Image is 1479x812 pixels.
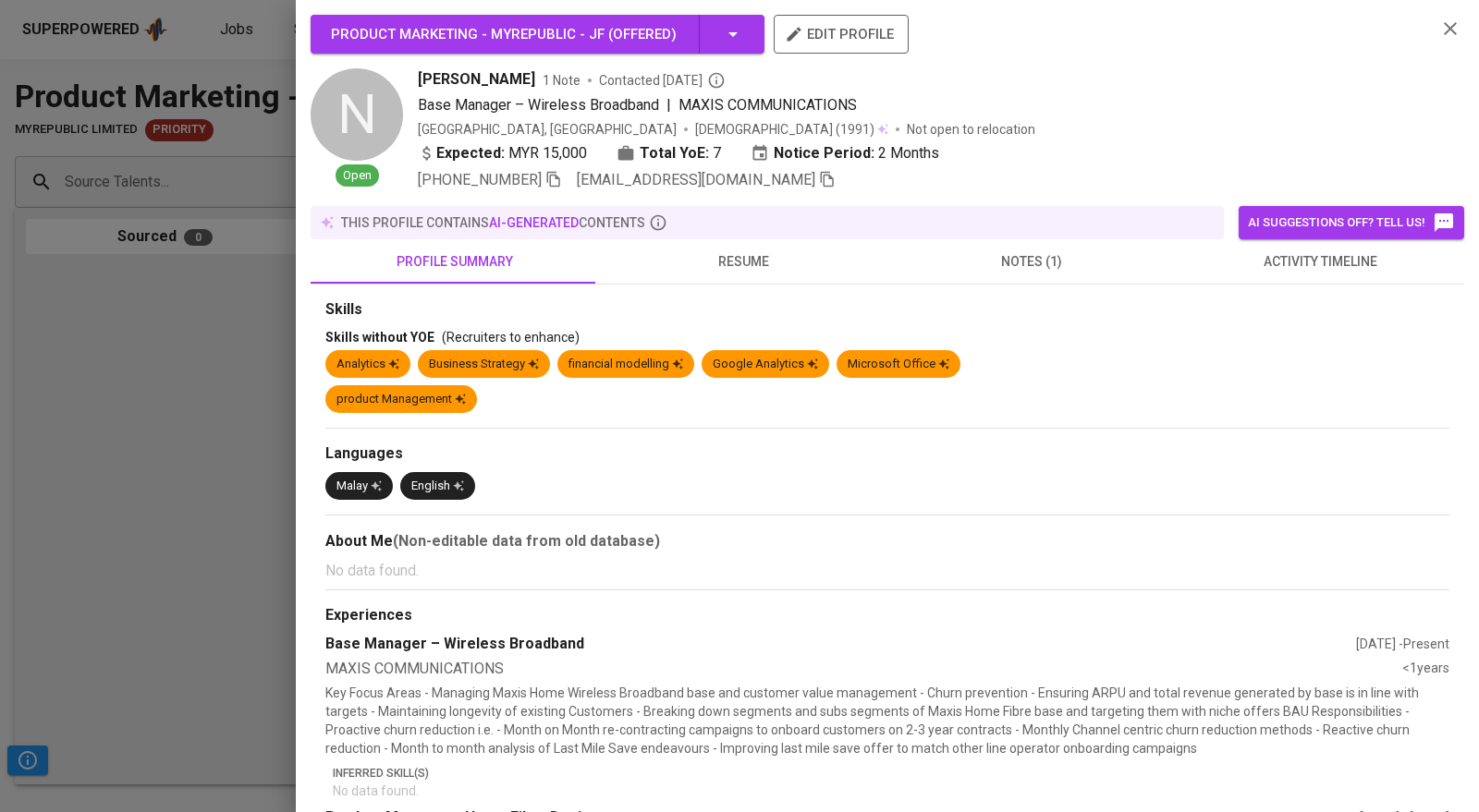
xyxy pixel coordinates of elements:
[418,171,542,188] span: [PHONE_NUMBER]
[418,142,587,164] div: MYR 15,000
[599,71,726,90] span: Contacted [DATE]
[1239,206,1464,239] button: AI suggestions off? Tell us!
[325,330,434,345] span: Skills without YOE
[610,250,876,273] span: resume
[336,167,379,185] span: Open
[774,15,909,54] button: edit profile
[713,356,818,373] div: Google Analytics
[325,443,1449,465] div: Languages
[489,215,579,230] span: AI-generated
[336,478,382,495] div: Malay
[695,120,888,139] div: (1991)
[325,684,1449,757] p: Key Focus Areas - Managing Maxis Home Wireless Broadband base and customer value management - Chu...
[341,213,645,232] p: this profile contains contents
[774,142,874,164] b: Notice Period:
[751,142,939,164] div: 2 Months
[848,356,949,373] div: Microsoft Office
[325,299,1449,321] div: Skills
[325,659,1402,680] div: MAXIS COMMUNICATIONS
[666,94,671,116] span: |
[1248,212,1455,234] span: AI suggestions off? Tell us!
[322,250,588,273] span: profile summary
[577,171,815,188] span: [EMAIL_ADDRESS][DOMAIN_NAME]
[436,142,505,164] b: Expected:
[333,765,1449,782] p: Inferred Skill(s)
[336,391,466,408] div: product Management
[707,71,726,90] svg: By Malaysia recruiter
[774,26,909,41] a: edit profile
[325,530,1449,552] div: About Me
[325,605,1449,626] div: Experiences
[1187,250,1453,273] span: activity timeline
[393,532,660,550] b: (Non-editable data from old database)
[418,68,535,91] span: [PERSON_NAME]
[543,71,581,90] span: 1 Note
[898,250,1165,273] span: notes (1)
[418,120,677,139] div: [GEOGRAPHIC_DATA], [GEOGRAPHIC_DATA]
[1402,659,1449,680] div: <1 years
[333,782,1449,800] p: No data found.
[442,330,580,345] span: (Recruiters to enhance)
[325,560,1449,582] p: No data found.
[411,478,464,495] div: English
[336,356,399,373] div: Analytics
[429,356,539,373] div: Business Strategy
[311,15,764,54] button: Product Marketing - MyRepublic - JF (Offered)
[713,142,721,164] span: 7
[418,96,659,114] span: Base Manager – Wireless Broadband
[678,96,857,114] span: MAXIS COMMUNICATIONS
[331,26,677,42] span: Product Marketing - MyRepublic - JF ( Offered )
[640,142,709,164] b: Total YoE:
[788,22,894,46] span: edit profile
[907,120,1035,139] p: Not open to relocation
[568,356,683,373] div: financial modelling
[1356,635,1449,653] div: [DATE] - Present
[695,120,836,139] span: [DEMOGRAPHIC_DATA]
[311,68,403,161] div: N
[325,634,1356,655] div: Base Manager – Wireless Broadband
